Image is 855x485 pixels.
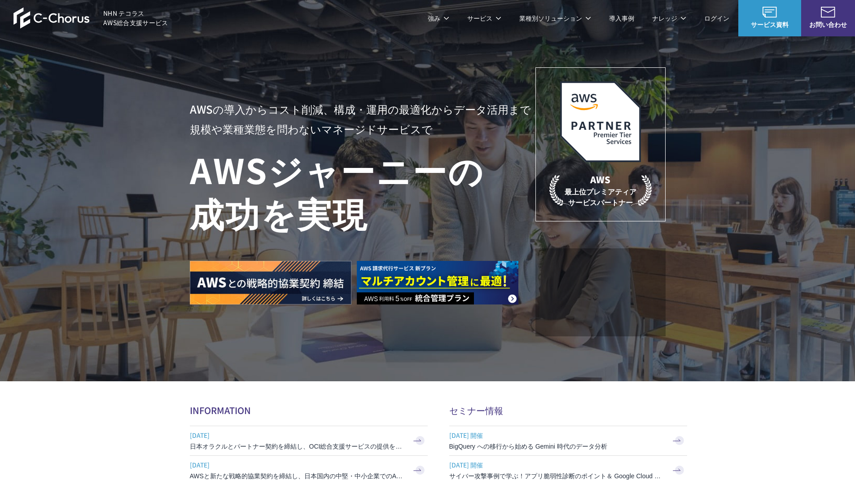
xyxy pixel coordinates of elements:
p: 強み [428,13,449,23]
h2: セミナー情報 [449,404,687,417]
h2: INFORMATION [190,404,428,417]
img: 契約件数 [553,262,648,327]
h3: AWSと新たな戦略的協業契約を締結し、日本国内の中堅・中小企業でのAWS活用を加速 [190,472,405,481]
span: [DATE] 開催 [449,428,665,442]
h3: 日本オラクルとパートナー契約を締結し、OCI総合支援サービスの提供を開始 [190,442,405,451]
h1: AWS ジャーニーの 成功を実現 [190,148,535,234]
img: AWS総合支援サービス C-Chorus サービス資料 [763,7,777,18]
a: [DATE] 開催 BigQuery への移行から始める Gemini 時代のデータ分析 [449,426,687,455]
p: AWSの導入からコスト削減、 構成・運用の最適化からデータ活用まで 規模や業種業態を問わない マネージドサービスで [190,99,535,139]
span: [DATE] 開催 [449,458,665,472]
p: 最上位プレミアティア サービスパートナー [549,173,652,207]
p: サービス [467,13,501,23]
p: ナレッジ [652,13,686,23]
a: AWS総合支援サービス C-Chorus NHN テコラスAWS総合支援サービス [13,7,168,29]
img: AWS請求代行サービス 統合管理プラン [357,261,518,304]
span: NHN テコラス AWS総合支援サービス [103,9,168,27]
p: 業種別ソリューション [519,13,591,23]
span: [DATE] [190,428,405,442]
span: [DATE] [190,458,405,472]
a: [DATE] 開催 サイバー攻撃事例で学ぶ！アプリ脆弱性診断のポイント＆ Google Cloud セキュリティ対策 [449,456,687,485]
em: AWS [590,173,610,186]
a: [DATE] AWSと新たな戦略的協業契約を締結し、日本国内の中堅・中小企業でのAWS活用を加速 [190,456,428,485]
img: お問い合わせ [821,7,835,18]
img: AWSプレミアティアサービスパートナー [560,81,641,162]
a: 導入事例 [609,13,634,23]
h3: サイバー攻撃事例で学ぶ！アプリ脆弱性診断のポイント＆ Google Cloud セキュリティ対策 [449,472,665,481]
span: サービス資料 [738,20,801,29]
h3: BigQuery への移行から始める Gemini 時代のデータ分析 [449,442,665,451]
span: お問い合わせ [801,20,855,29]
a: [DATE] 日本オラクルとパートナー契約を締結し、OCI総合支援サービスの提供を開始 [190,426,428,455]
img: AWSとの戦略的協業契約 締結 [190,261,351,304]
a: ログイン [704,13,729,23]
